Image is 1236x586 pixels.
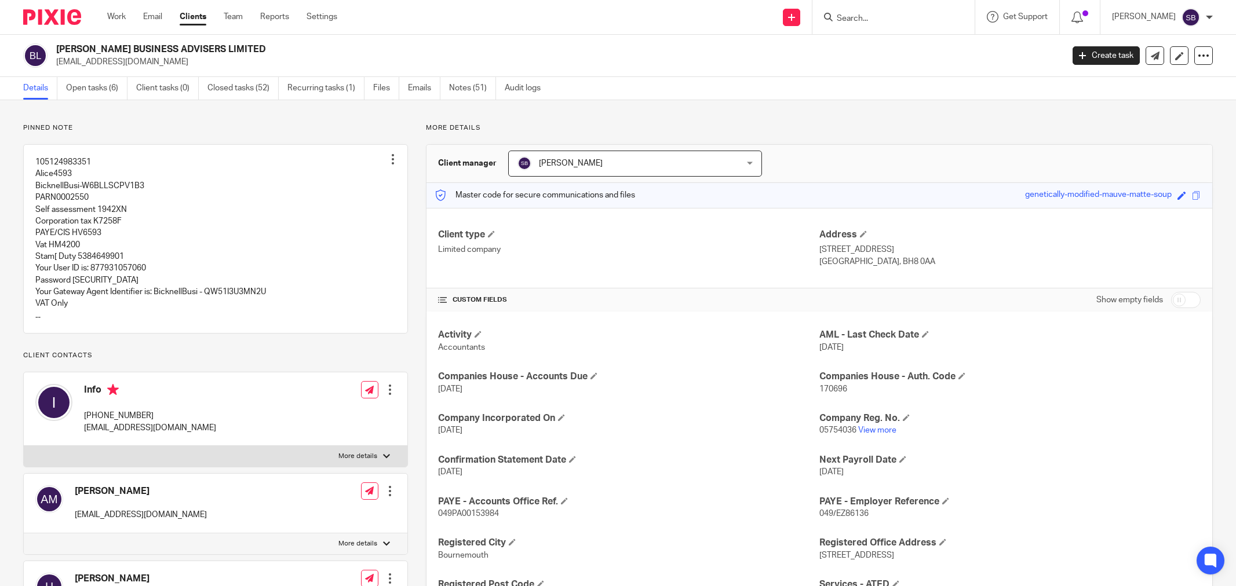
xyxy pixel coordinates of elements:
[56,43,855,56] h2: [PERSON_NAME] BUSINESS ADVISERS LIMITED
[23,43,48,68] img: svg%3E
[819,371,1201,383] h4: Companies House - Auth. Code
[819,412,1201,424] h4: Company Reg. No.
[75,573,271,585] h4: [PERSON_NAME]
[438,229,819,241] h4: Client type
[408,77,440,100] a: Emails
[819,510,869,518] span: 049/EZ86136
[539,159,603,167] span: [PERSON_NAME]
[1182,8,1200,27] img: svg%3E
[23,351,408,360] p: Client contacts
[75,509,207,521] p: [EMAIL_ADDRESS][DOMAIN_NAME]
[819,229,1201,241] h4: Address
[84,410,216,422] p: [PHONE_NUMBER]
[438,244,819,255] p: Limited company
[66,77,127,100] a: Open tasks (6)
[1112,11,1176,23] p: [PERSON_NAME]
[1003,13,1048,21] span: Get Support
[338,452,377,461] p: More details
[426,123,1213,133] p: More details
[438,468,462,476] span: [DATE]
[858,426,896,434] a: View more
[819,244,1201,255] p: [STREET_ADDRESS]
[84,384,216,398] h4: Info
[1073,46,1140,65] a: Create task
[517,156,531,170] img: svg%3E
[438,385,462,393] span: [DATE]
[819,496,1201,508] h4: PAYE - Employer Reference
[836,14,940,24] input: Search
[307,11,337,23] a: Settings
[438,158,497,169] h3: Client manager
[107,384,119,395] i: Primary
[819,468,844,476] span: [DATE]
[438,371,819,383] h4: Companies House - Accounts Due
[35,384,72,421] img: svg%3E
[819,551,894,559] span: [STREET_ADDRESS]
[819,385,847,393] span: 170696
[224,11,243,23] a: Team
[819,256,1201,268] p: [GEOGRAPHIC_DATA], BH8 0AA
[1096,294,1163,306] label: Show empty fields
[819,454,1201,466] h4: Next Payroll Date
[819,426,856,434] span: 05754036
[438,426,462,434] span: [DATE]
[23,9,81,25] img: Pixie
[260,11,289,23] a: Reports
[438,537,819,549] h4: Registered City
[438,551,488,559] span: Bournemouth
[505,77,549,100] a: Audit logs
[435,189,635,201] p: Master code for secure communications and files
[136,77,199,100] a: Client tasks (0)
[75,485,207,497] h4: [PERSON_NAME]
[449,77,496,100] a: Notes (51)
[23,77,57,100] a: Details
[438,454,819,466] h4: Confirmation Statement Date
[819,537,1201,549] h4: Registered Office Address
[35,485,63,513] img: svg%3E
[207,77,279,100] a: Closed tasks (52)
[287,77,364,100] a: Recurring tasks (1)
[338,539,377,548] p: More details
[84,422,216,434] p: [EMAIL_ADDRESS][DOMAIN_NAME]
[438,412,819,424] h4: Company Incorporated On
[180,11,206,23] a: Clients
[438,295,819,305] h4: CUSTOM FIELDS
[373,77,399,100] a: Files
[56,56,1055,68] p: [EMAIL_ADDRESS][DOMAIN_NAME]
[438,343,485,351] span: Accountants
[438,496,819,508] h4: PAYE - Accounts Office Ref.
[1025,189,1172,202] div: genetically-modified-mauve-matte-soup
[107,11,126,23] a: Work
[143,11,162,23] a: Email
[23,123,408,133] p: Pinned note
[438,329,819,341] h4: Activity
[819,329,1201,341] h4: AML - Last Check Date
[819,343,844,351] span: [DATE]
[438,510,499,518] span: 049PA00153984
